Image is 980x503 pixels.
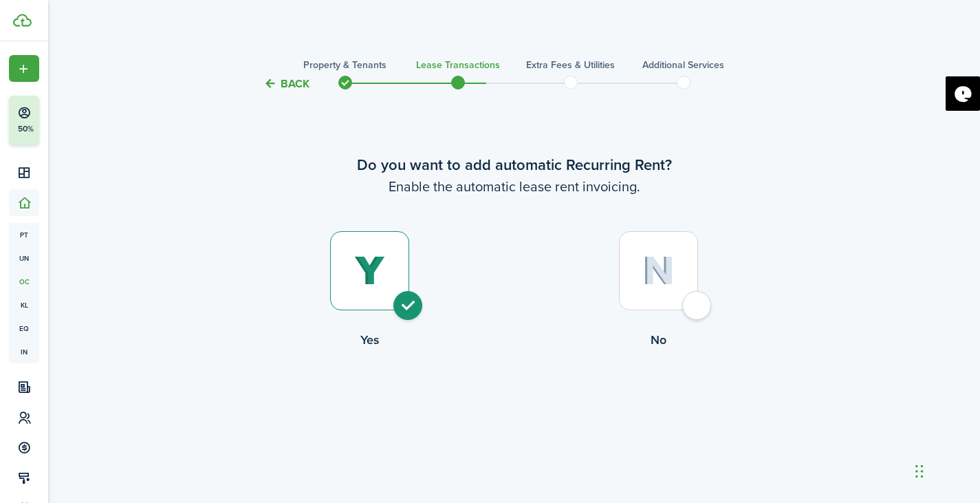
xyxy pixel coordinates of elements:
wizard-step-header-description: Enable the automatic lease rent invoicing. [226,176,803,197]
img: No [642,256,675,286]
h3: Extra fees & Utilities [526,58,615,72]
a: in [9,340,39,363]
button: 50% [9,96,123,145]
control-radio-card-title: No [514,331,803,349]
img: TenantCloud [13,14,32,27]
button: Open menu [9,55,39,82]
div: Drag [915,451,924,492]
a: oc [9,270,39,293]
a: eq [9,317,39,340]
iframe: Chat Widget [911,437,980,503]
a: un [9,246,39,270]
h3: Lease Transactions [416,58,500,72]
p: 50% [17,123,34,135]
a: pt [9,223,39,246]
h3: Additional Services [642,58,724,72]
img: Yes (selected) [354,256,385,286]
h3: Property & Tenants [303,58,386,72]
wizard-step-header-title: Do you want to add automatic Recurring Rent? [226,153,803,176]
a: kl [9,293,39,317]
button: Back [263,76,309,91]
control-radio-card-title: Yes [226,331,514,349]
